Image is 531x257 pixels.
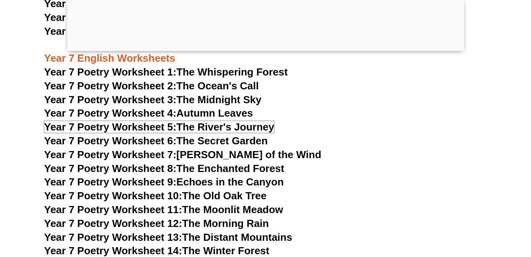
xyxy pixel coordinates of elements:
[44,66,288,78] a: Year 7 Poetry Worksheet 1:The Whispering Forest
[44,163,284,174] a: Year 7 Poetry Worksheet 8:The Enchanted Forest
[44,149,177,161] span: Year 7 Poetry Worksheet 7:
[44,94,177,106] span: Year 7 Poetry Worksheet 3:
[44,149,321,161] a: Year 7 Poetry Worksheet 7:[PERSON_NAME] of the Wind
[44,121,274,133] a: Year 7 Poetry Worksheet 5:The River's Journey
[44,231,182,243] span: Year 7 Poetry Worksheet 13:
[44,245,270,257] a: Year 7 Poetry Worksheet 14:The Winter Forest
[44,121,177,133] span: Year 7 Poetry Worksheet 5:
[44,11,299,23] a: Year 6 Worksheet 24:Persuasive Writing Techniques
[44,38,487,65] h3: Year 7 English Worksheets
[44,135,177,147] span: Year 7 Poetry Worksheet 6:
[44,176,177,188] span: Year 7 Poetry Worksheet 9:
[44,217,269,229] a: Year 7 Poetry Worksheet 12:The Morning Rain
[44,11,147,23] span: Year 6 Worksheet 24:
[399,168,531,257] iframe: Chat Widget
[44,204,182,215] span: Year 7 Poetry Worksheet 11:
[44,217,182,229] span: Year 7 Poetry Worksheet 12:
[44,190,267,202] a: Year 7 Poetry Worksheet 10:The Old Oak Tree
[44,163,177,174] span: Year 7 Poetry Worksheet 8:
[44,107,253,119] a: Year 7 Poetry Worksheet 4:Autumn Leaves
[44,94,262,106] a: Year 7 Poetry Worksheet 3:The Midnight Sky
[44,25,147,37] span: Year 6 Worksheet 25:
[44,190,182,202] span: Year 7 Poetry Worksheet 10:
[44,80,259,92] a: Year 7 Poetry Worksheet 2:The Ocean's Call
[44,245,182,257] span: Year 7 Poetry Worksheet 14:
[44,80,177,92] span: Year 7 Poetry Worksheet 2:
[44,231,293,243] a: Year 7 Poetry Worksheet 13:The Distant Mountains
[44,107,177,119] span: Year 7 Poetry Worksheet 4:
[44,204,283,215] a: Year 7 Poetry Worksheet 11:The Moonlit Meadow
[44,25,357,37] a: Year 6 Worksheet 25:Using Direct and Indirect Quotes in Writing
[44,176,284,188] a: Year 7 Poetry Worksheet 9:Echoes in the Canyon
[44,66,177,78] span: Year 7 Poetry Worksheet 1:
[44,135,268,147] a: Year 7 Poetry Worksheet 6:The Secret Garden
